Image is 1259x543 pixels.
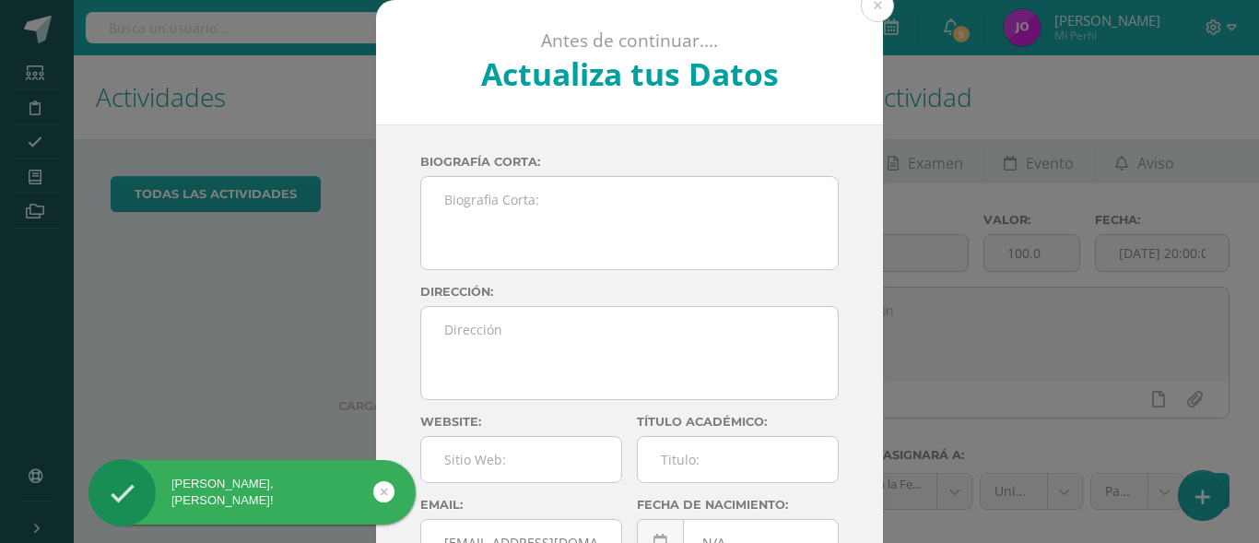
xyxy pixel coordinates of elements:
[421,437,621,482] input: Sitio Web:
[88,476,416,509] div: [PERSON_NAME], [PERSON_NAME]!
[637,415,839,429] label: Título académico:
[420,155,839,169] label: Biografía corta:
[638,437,838,482] input: Titulo:
[420,498,622,512] label: Email:
[637,498,839,512] label: Fecha de nacimiento:
[420,285,839,299] label: Dirección:
[426,53,834,95] h2: Actualiza tus Datos
[426,30,834,53] p: Antes de continuar....
[420,415,622,429] label: Website:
